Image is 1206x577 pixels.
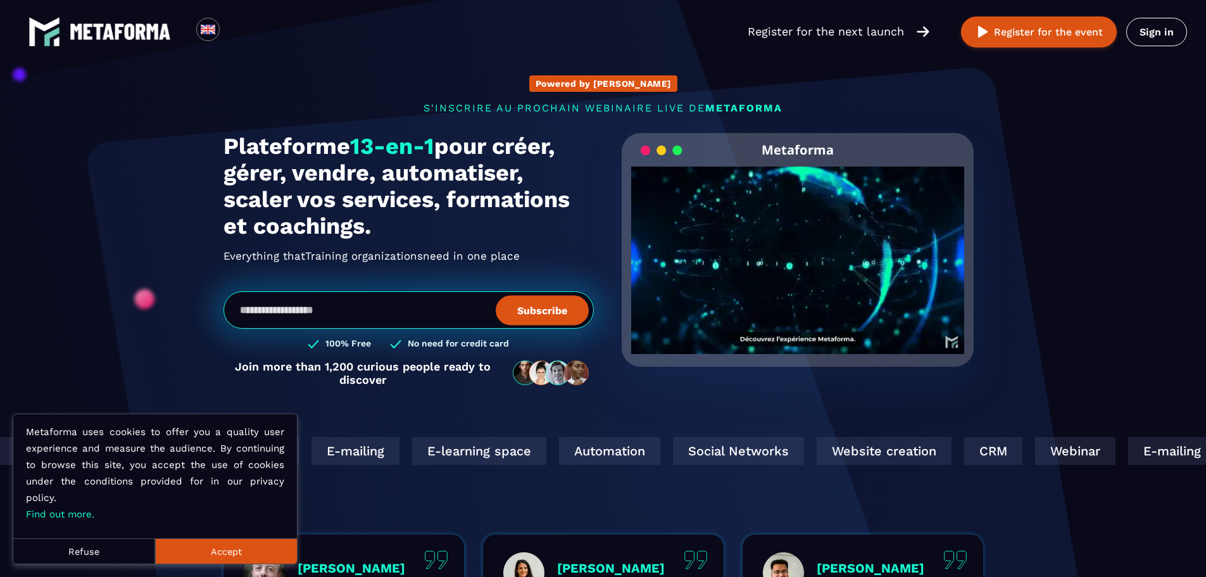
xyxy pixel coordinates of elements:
img: quote [943,550,967,569]
img: loading [641,144,682,156]
p: [PERSON_NAME] [557,561,665,576]
div: CRM [962,437,1021,465]
img: logo [70,23,171,40]
div: Search for option [220,18,251,46]
img: checked [390,338,401,350]
span: Training organizations [305,246,423,266]
div: Website creation [815,437,950,465]
h1: Plateforme pour créer, gérer, vendre, automatiser, scaler vos services, formations et coachings. [223,133,594,239]
video: Your browser does not support the video tag. [631,167,965,333]
button: Subscribe [496,295,589,325]
a: Sign in [1126,18,1187,46]
img: checked [308,338,319,350]
span: METAFORMA [705,102,782,114]
input: Search for option [230,24,240,39]
div: Automation [557,437,658,465]
button: Refuse [13,538,155,564]
p: [PERSON_NAME] [817,561,924,576]
h2: Everything that need in one place [223,246,594,266]
a: Find out more. [26,509,94,520]
p: Metaforma uses cookies to offer you a quality user experience and measure the audience. By contin... [26,424,284,523]
div: Webinar [1033,437,1114,465]
img: quote [424,550,448,569]
button: Register for the event [961,16,1117,48]
button: Accept [155,538,297,564]
p: Register for the next launch [748,23,904,41]
p: s'inscrire au prochain webinaire live de [223,102,983,114]
p: Powered by [PERSON_NAME] [536,79,671,89]
img: community-people [509,360,594,386]
p: [PERSON_NAME] [298,561,405,576]
img: en [200,22,216,37]
img: arrow-right [917,25,929,39]
h2: Metaforma [762,133,834,167]
h3: No need for credit card [408,338,509,350]
img: play [975,24,991,40]
div: E-mailing [310,437,398,465]
div: E-learning space [410,437,544,465]
img: quote [684,550,708,569]
div: Social Networks [671,437,802,465]
img: logo [28,16,60,48]
span: 13-en-1 [350,133,434,160]
h3: 100% Free [325,338,371,350]
p: Join more than 1,200 curious people ready to discover [223,360,503,386]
